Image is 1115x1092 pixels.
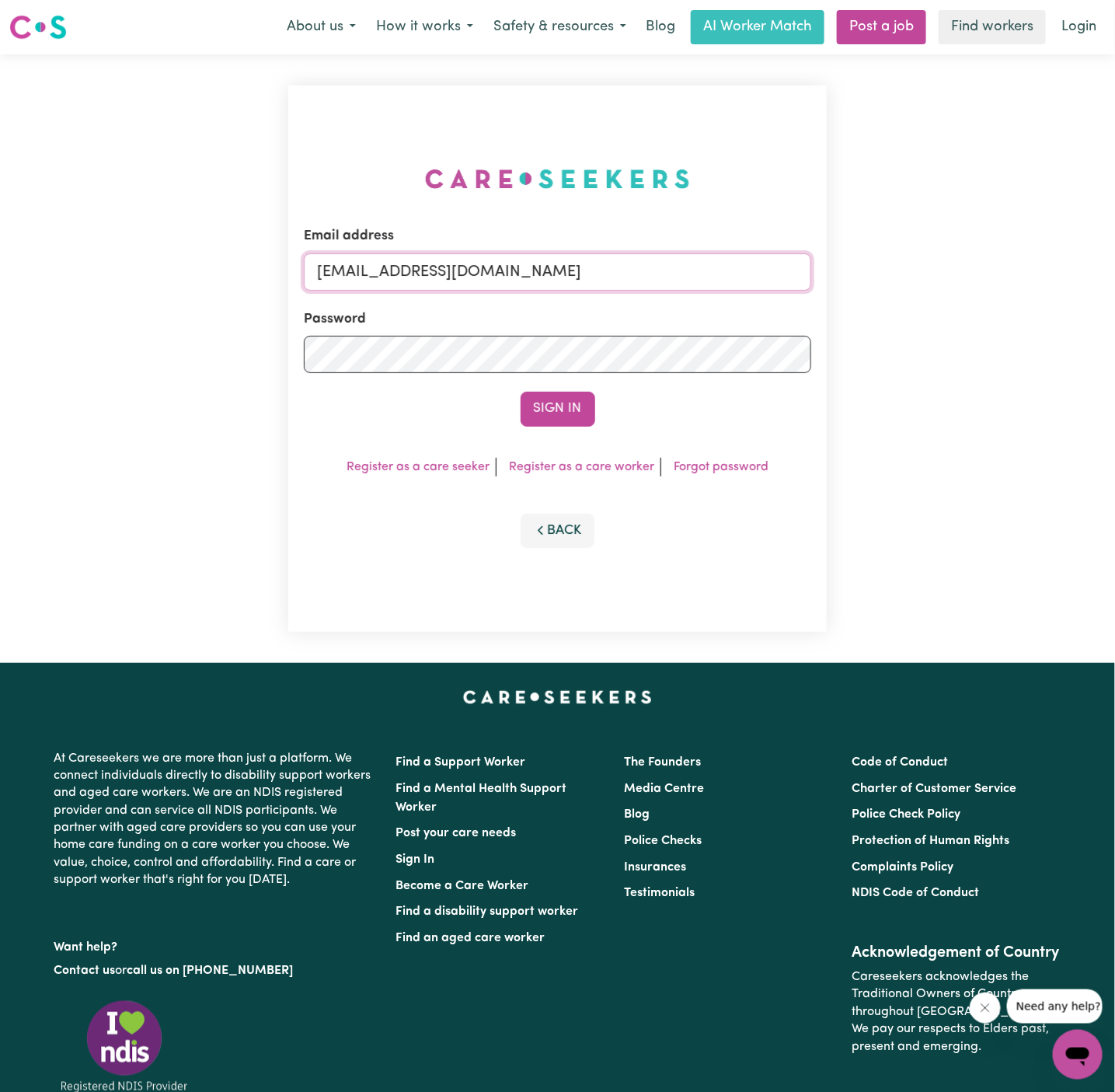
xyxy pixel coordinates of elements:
[396,783,567,814] a: Find a Mental Health Support Worker
[852,783,1016,795] a: Charter of Customer Service
[366,11,483,44] button: How it works
[691,10,824,44] a: AI Worker Match
[396,756,526,769] a: Find a Support Worker
[463,691,652,703] a: Careseekers home page
[9,13,67,41] img: Careseekers logo
[1053,1030,1103,1080] iframe: Button to launch messaging window
[852,861,953,874] a: Complaints Policy
[624,756,701,769] a: The Founders
[939,10,1046,44] a: Find workers
[304,226,394,246] label: Email address
[624,835,702,847] a: Police Checks
[521,514,595,548] button: Back
[54,933,378,956] p: Want help?
[509,461,654,473] a: Register as a care worker
[396,932,545,944] a: Find an aged care worker
[347,461,490,473] a: Register as a care seeker
[970,993,1001,1024] iframe: Close message
[396,905,579,918] a: Find a disability support worker
[852,887,979,899] a: NDIS Code of Conduct
[624,783,704,795] a: Media Centre
[304,253,812,291] input: Email address
[1007,989,1103,1024] iframe: Message from company
[852,808,960,821] a: Police Check Policy
[521,392,595,426] button: Sign In
[674,461,768,473] a: Forgot password
[852,944,1061,962] h2: Acknowledgement of Country
[837,10,926,44] a: Post a job
[9,9,67,45] a: Careseekers logo
[127,965,294,977] a: call us on [PHONE_NUMBER]
[636,10,685,44] a: Blog
[852,756,948,769] a: Code of Conduct
[852,835,1009,847] a: Protection of Human Rights
[624,887,695,899] a: Testimonials
[396,853,435,866] a: Sign In
[54,744,378,895] p: At Careseekers we are more than just a platform. We connect individuals directly to disability su...
[483,11,636,44] button: Safety & resources
[624,861,686,874] a: Insurances
[396,880,529,892] a: Become a Care Worker
[852,962,1061,1062] p: Careseekers acknowledges the Traditional Owners of Country throughout [GEOGRAPHIC_DATA]. We pay o...
[277,11,366,44] button: About us
[304,309,366,330] label: Password
[54,956,378,986] p: or
[396,827,517,839] a: Post your care needs
[54,965,116,977] a: Contact us
[624,808,650,821] a: Blog
[1052,10,1106,44] a: Login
